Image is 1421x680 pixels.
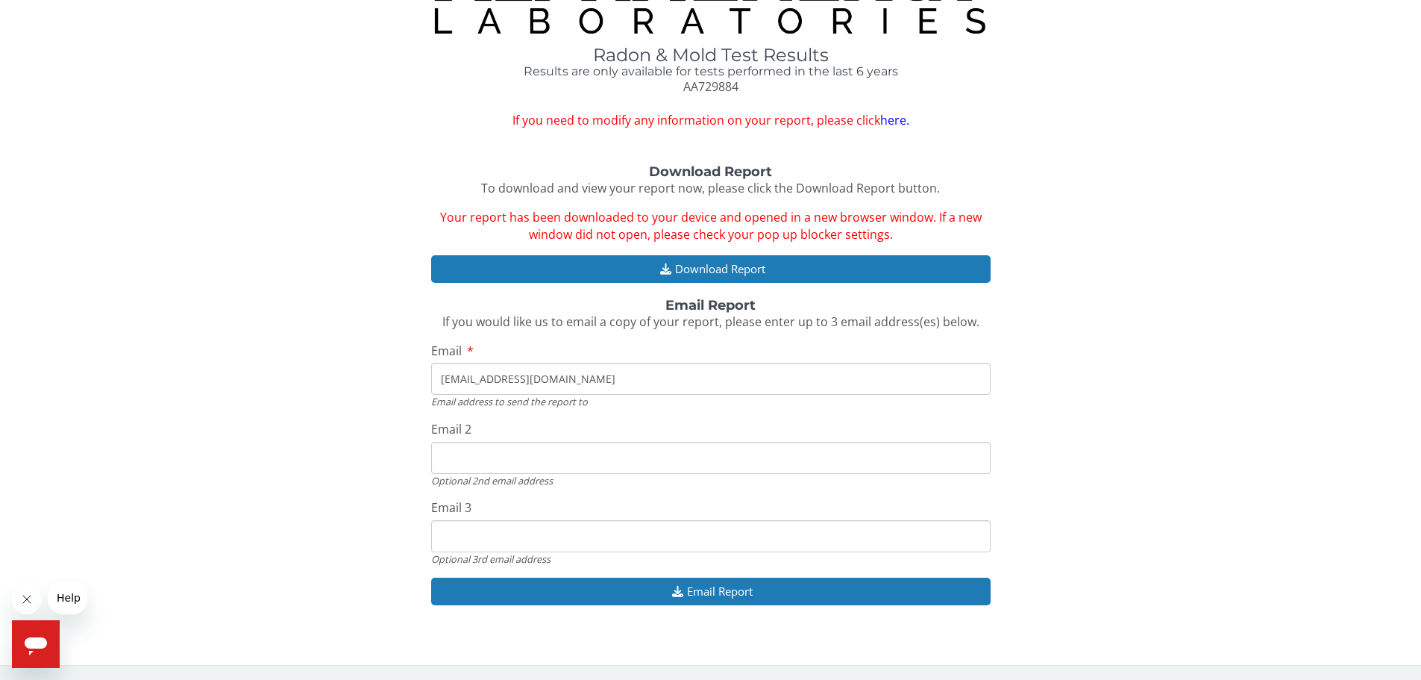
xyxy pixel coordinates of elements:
[431,46,991,65] h1: Radon & Mold Test Results
[442,314,979,330] span: If you would like us to email a copy of your report, please enter up to 3 email address(es) below.
[12,584,42,614] iframe: Close message
[440,209,982,243] span: Your report has been downloaded to your device and opened in a new browser window. If a new windo...
[12,620,60,668] iframe: Button to launch messaging window
[431,395,991,408] div: Email address to send the report to
[880,112,909,128] a: here.
[431,499,471,516] span: Email 3
[431,65,991,78] h4: Results are only available for tests performed in the last 6 years
[431,474,991,487] div: Optional 2nd email address
[431,578,991,605] button: Email Report
[665,297,756,314] strong: Email Report
[649,163,772,180] strong: Download Report
[431,421,471,437] span: Email 2
[481,180,940,196] span: To download and view your report now, please click the Download Report button.
[431,552,991,566] div: Optional 3rd email address
[431,343,462,359] span: Email
[431,255,991,283] button: Download Report
[48,581,87,614] iframe: Message from company
[431,112,991,129] span: If you need to modify any information on your report, please click
[683,78,738,95] span: AA729884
